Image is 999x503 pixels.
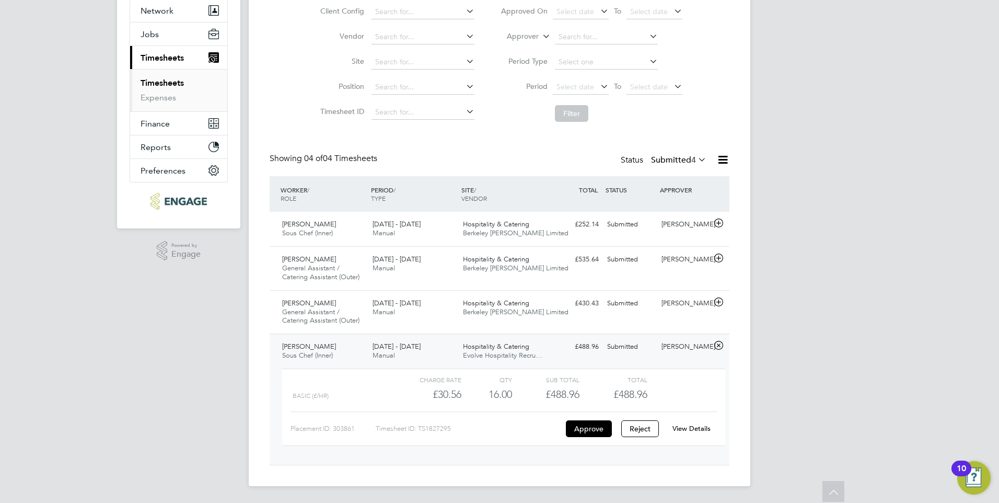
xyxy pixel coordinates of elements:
[657,251,712,268] div: [PERSON_NAME]
[393,186,396,194] span: /
[463,351,542,360] span: Evolve Hospitality Recru…
[130,159,227,182] button: Preferences
[141,29,159,39] span: Jobs
[957,461,991,495] button: Open Resource Center, 10 new notifications
[657,216,712,233] div: [PERSON_NAME]
[317,31,364,41] label: Vendor
[463,255,529,264] span: Hospitality & Catering
[150,193,206,210] img: ncclondon-logo-retina.png
[282,342,336,351] span: [PERSON_NAME]
[130,193,228,210] a: Go to home page
[376,420,563,437] div: Timesheet ID: TS1827295
[555,105,588,122] button: Filter
[130,135,227,158] button: Reports
[603,251,657,268] div: Submitted
[141,53,184,63] span: Timesheets
[555,55,658,70] input: Select one
[373,255,421,264] span: [DATE] - [DATE]
[630,82,668,92] span: Select date
[463,220,529,228] span: Hospitality & Catering
[501,6,548,16] label: Approved On
[579,186,598,194] span: TOTAL
[371,55,474,70] input: Search for...
[130,69,227,111] div: Timesheets
[141,78,184,88] a: Timesheets
[555,30,658,44] input: Search for...
[291,420,376,437] div: Placement ID: 303861
[304,153,377,164] span: 04 Timesheets
[368,180,459,208] div: PERIOD
[371,194,386,202] span: TYPE
[501,82,548,91] label: Period
[373,351,395,360] span: Manual
[512,373,579,386] div: Sub Total
[141,6,173,16] span: Network
[566,420,612,437] button: Approve
[282,220,336,228] span: [PERSON_NAME]
[317,82,364,91] label: Position
[657,338,712,356] div: [PERSON_NAME]
[373,264,395,272] span: Manual
[278,180,368,208] div: WORKER
[282,351,333,360] span: Sous Chef (Inner)
[157,241,201,261] a: Powered byEngage
[651,155,706,165] label: Submitted
[463,228,568,237] span: Berkeley [PERSON_NAME] Limited
[603,295,657,312] div: Submitted
[373,307,395,316] span: Manual
[171,241,201,250] span: Powered by
[474,186,476,194] span: /
[141,142,171,152] span: Reports
[492,31,539,42] label: Approver
[463,299,529,307] span: Hospitality & Catering
[549,338,603,356] div: £488.96
[282,228,333,237] span: Sous Chef (Inner)
[461,194,487,202] span: VENDOR
[371,30,474,44] input: Search for...
[463,342,529,351] span: Hospitality & Catering
[130,22,227,45] button: Jobs
[603,216,657,233] div: Submitted
[657,180,712,199] div: APPROVER
[549,295,603,312] div: £430.43
[282,307,359,325] span: General Assistant / Catering Assistant (Outer)
[141,93,176,102] a: Expenses
[613,388,647,401] span: £488.96
[371,5,474,19] input: Search for...
[130,46,227,69] button: Timesheets
[141,166,185,176] span: Preferences
[171,250,201,259] span: Engage
[611,4,624,18] span: To
[130,112,227,135] button: Finance
[304,153,323,164] span: 04 of
[373,299,421,307] span: [DATE] - [DATE]
[512,386,579,403] div: £488.96
[603,338,657,356] div: Submitted
[556,82,594,92] span: Select date
[657,295,712,312] div: [PERSON_NAME]
[373,220,421,228] span: [DATE] - [DATE]
[549,216,603,233] div: £252.14
[630,7,668,16] span: Select date
[307,186,309,194] span: /
[957,468,966,482] div: 10
[621,420,659,437] button: Reject
[463,264,568,272] span: Berkeley [PERSON_NAME] Limited
[501,56,548,66] label: Period Type
[317,6,364,16] label: Client Config
[317,56,364,66] label: Site
[603,180,657,199] div: STATUS
[672,424,711,433] a: View Details
[394,386,461,403] div: £30.56
[293,392,329,399] span: Basic (£/HR)
[282,255,336,264] span: [PERSON_NAME]
[394,373,461,386] div: Charge rate
[270,153,379,164] div: Showing
[461,373,512,386] div: QTY
[282,264,359,281] span: General Assistant / Catering Assistant (Outer)
[691,155,696,165] span: 4
[556,7,594,16] span: Select date
[371,80,474,95] input: Search for...
[461,386,512,403] div: 16.00
[549,251,603,268] div: £535.64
